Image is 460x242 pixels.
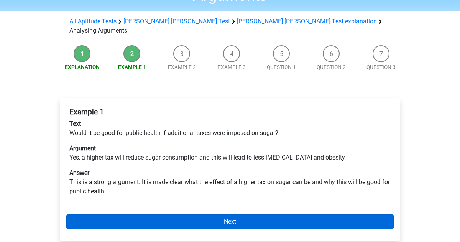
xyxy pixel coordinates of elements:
[267,64,296,70] a: Question 1
[366,64,396,70] a: Question 3
[69,168,391,196] p: This is a strong argument. It is made clear what the effect of a higher tax on sugar can be and w...
[69,119,391,138] p: Would it be good for public health if additional taxes were imposed on sugar?
[118,64,146,70] a: Example 1
[218,64,246,70] a: Example 3
[69,18,117,25] a: All Aptitude Tests
[69,144,391,162] p: Yes, a higher tax will reduce sugar consumption and this will lead to less [MEDICAL_DATA] and obe...
[66,214,394,229] a: Next
[69,169,89,176] b: Answer
[66,17,394,35] div: Analysing Arguments
[69,120,81,127] b: Text
[69,107,104,116] b: Example 1
[317,64,346,70] a: Question 2
[123,18,230,25] a: [PERSON_NAME] [PERSON_NAME] Test
[69,145,96,152] b: Argument
[237,18,377,25] a: [PERSON_NAME] [PERSON_NAME] Test explanation
[168,64,196,70] a: Example 2
[65,64,100,70] a: Explanation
